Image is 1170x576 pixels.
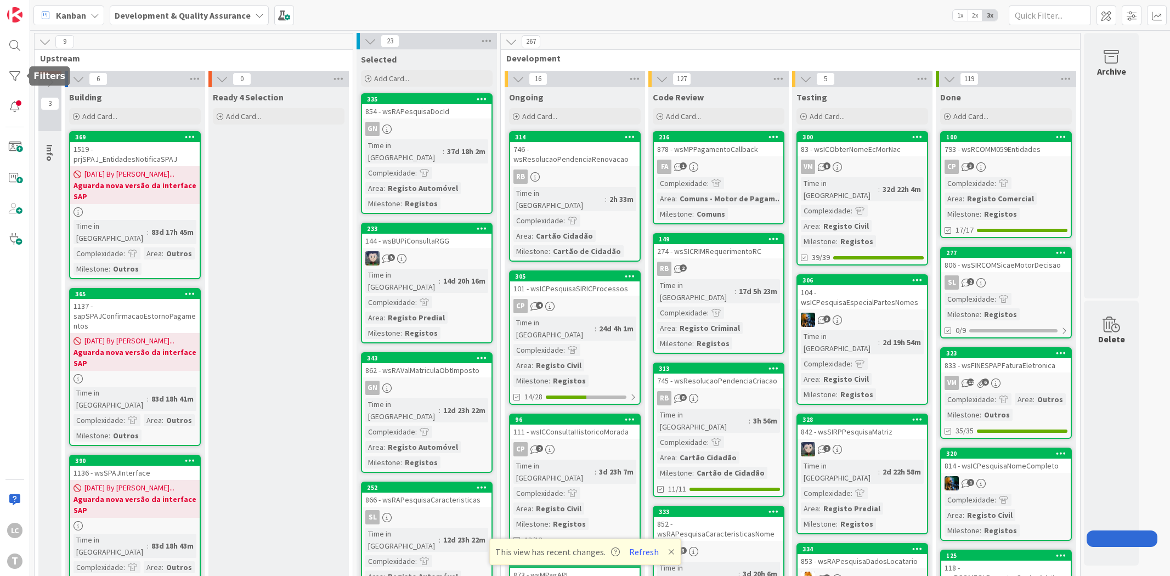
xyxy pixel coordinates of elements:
div: VM [801,160,815,174]
a: 100793 - wsRCOMM059EntidadesCPComplexidade:Area:Registo ComercialMilestone:Registos17/17 [940,131,1072,238]
span: Add Card... [82,111,117,121]
div: 216 [659,133,783,141]
span: : [707,307,709,319]
span: : [878,183,880,195]
div: Complexidade [945,177,994,189]
div: 111 - wsICConsultaHistoricoMorada [510,425,640,439]
div: Comuns - Motor de Pagam... [677,193,784,205]
span: : [549,245,550,257]
div: 83d 17h 45m [149,226,196,238]
div: Time in [GEOGRAPHIC_DATA] [513,317,595,341]
span: 2 [823,445,830,452]
span: : [415,296,417,308]
div: Complexidade [945,293,994,305]
span: : [1033,393,1035,405]
div: 3h 56m [750,415,780,427]
div: 144 - wsBUPiConsultaRGG [362,234,491,248]
div: 314746 - wsResolucaoPendenciaRenovacao [510,132,640,166]
div: Complexidade [657,436,707,448]
div: SL [941,275,1071,290]
span: : [383,441,385,453]
span: : [383,182,385,194]
div: 32d 22h 4m [880,183,924,195]
span: : [707,436,709,448]
div: RB [654,391,783,405]
span: : [147,226,149,238]
span: : [162,414,163,426]
div: LS [362,251,491,266]
span: : [836,388,838,400]
div: 305 [515,273,640,280]
div: 314 [515,133,640,141]
div: RB [657,391,671,405]
div: Milestone [945,208,980,220]
div: Time in [GEOGRAPHIC_DATA] [801,330,878,354]
div: Area [513,359,532,371]
div: 806 - wsSIRCOMSicaeMotorDecisao [941,258,1071,272]
div: 328 [802,416,927,423]
span: : [675,193,677,205]
div: 233144 - wsBUPiConsultaRGG [362,224,491,248]
span: : [123,247,125,259]
img: LS [365,251,380,266]
div: Area [1015,393,1033,405]
span: : [851,205,852,217]
div: 149 [654,234,783,244]
span: Kanban [56,9,86,22]
div: 335854 - wsRAPesquisaDocId [362,94,491,118]
input: Quick Filter... [1009,5,1091,25]
div: Area [657,193,675,205]
a: 320814 - wsICPesquisaNomeCompletoJCComplexidade:Area:Registo CivilMilestone:Registos [940,448,1072,541]
div: 793 - wsRCOMM059Entidades [941,142,1071,156]
div: 369 [75,133,200,141]
a: 313745 - wsResolucaoPendenciaCriacaoRBTime in [GEOGRAPHIC_DATA]:3h 56mComplexidade:Area:Cartão Ci... [653,363,784,497]
div: Area [657,322,675,334]
span: : [692,208,694,220]
span: : [162,247,163,259]
div: Registos [402,197,440,210]
span: : [400,327,402,339]
div: 365 [70,289,200,299]
span: : [749,415,750,427]
div: 277 [946,249,1071,257]
div: 37d 18h 2m [444,145,488,157]
div: Time in [GEOGRAPHIC_DATA] [513,187,605,211]
div: 878 - wsMPPagamentoCallback [654,142,783,156]
div: Milestone [365,456,400,468]
span: : [692,337,694,349]
div: CP [945,160,959,174]
div: 306104 - wsICPesquisaEspecialPartesNomes [798,275,927,309]
div: SL [945,275,959,290]
div: Registo Civil [821,220,872,232]
div: 30083 - wsICObterNomeEcMorNac [798,132,927,156]
span: : [109,263,110,275]
div: Milestone [657,337,692,349]
div: FA [654,160,783,174]
div: 390 [70,456,200,466]
div: Complexidade [74,247,123,259]
div: Milestone [801,388,836,400]
div: JC [798,313,927,327]
span: 0/9 [956,325,966,336]
div: 149274 - wsSICRIMRequerimentoRC [654,234,783,258]
div: 745 - wsResolucaoPendenciaCriacao [654,374,783,388]
span: : [878,336,880,348]
span: 6 [982,379,989,386]
span: : [994,177,996,189]
div: Complexidade [365,296,415,308]
div: Outros [1035,393,1066,405]
div: Time in [GEOGRAPHIC_DATA] [657,409,749,433]
div: RB [513,170,528,184]
span: 4 [536,302,543,309]
span: 2 [680,264,687,272]
span: 39/39 [812,252,830,263]
div: 2d 19h 54m [880,336,924,348]
span: : [836,235,838,247]
div: 305101 - wsICPesquisaSIRICProcessos [510,272,640,296]
div: Milestone [74,430,109,442]
div: Cartão Cidadão [677,451,739,464]
div: Registos [981,208,1020,220]
div: Outros [163,414,195,426]
div: 300 [802,133,927,141]
div: 24d 4h 1m [596,323,636,335]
